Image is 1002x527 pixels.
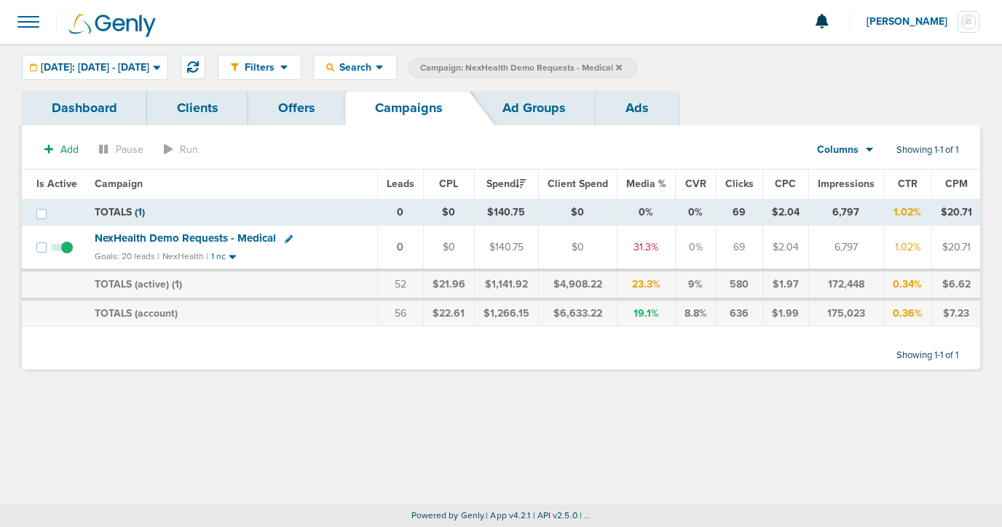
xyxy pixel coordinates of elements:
td: $20.71 [931,199,981,226]
td: $1,141.92 [474,270,538,299]
td: 19.1% [617,299,675,327]
td: 31.3% [617,226,675,270]
a: Campaigns [345,91,473,125]
span: Media % [626,178,666,190]
td: 23.3% [617,270,675,299]
td: 172,448 [808,270,883,299]
a: Ads [596,91,679,125]
span: CPM [945,178,968,190]
span: Showing 1-1 of 1 [896,144,958,156]
td: TOTALS (account) [86,299,377,327]
td: $140.75 [474,199,538,226]
span: Client Spend [548,178,608,190]
td: $2.04 [762,199,808,226]
span: Clicks [725,178,754,190]
td: 0 [377,199,423,226]
td: 636 [716,299,762,327]
td: 6,797 [808,199,883,226]
span: | ... [580,510,591,520]
td: $1.97 [762,270,808,299]
td: 175,023 [808,299,883,327]
td: $21.96 [423,270,474,299]
td: $2.04 [762,226,808,270]
td: 0% [617,199,675,226]
a: Ad Groups [473,91,596,125]
td: $4,908.22 [538,270,617,299]
span: Campaign: NexHealth Demo Requests - Medical [420,62,622,74]
td: $1.99 [762,299,808,327]
span: Add [60,143,79,156]
td: 1.02% [883,199,931,226]
td: TOTALS (active) ( ) [86,270,377,299]
td: $140.75 [474,226,538,270]
td: 0% [675,226,716,270]
span: Leads [387,178,414,190]
span: Search [334,61,376,74]
span: NexHealth Demo Requests - Medical [95,231,276,245]
td: $0 [423,199,474,226]
span: 1 [175,278,179,290]
span: [DATE]: [DATE] - [DATE] [41,63,149,73]
td: 6,797 [808,226,883,270]
td: $20.71 [931,226,981,270]
button: Add [36,139,87,160]
img: Genly [69,14,156,37]
td: 56 [377,299,423,327]
span: Filters [239,61,280,74]
td: 9% [675,270,716,299]
span: | App v4.2.1 [486,510,530,520]
small: 1 nc [211,251,226,262]
span: [PERSON_NAME] [867,17,958,27]
span: CPC [775,178,796,190]
span: Is Active [36,178,77,190]
a: 0 [397,241,403,253]
td: $6,633.22 [538,299,617,327]
td: $0 [538,226,617,270]
span: Campaign [95,178,143,190]
a: Clients [147,91,248,125]
td: 0.36% [883,299,931,327]
span: 1 [138,206,142,218]
td: 0.34% [883,270,931,299]
span: Columns [817,143,859,157]
td: 8.8% [675,299,716,327]
td: 69 [716,226,762,270]
td: $22.61 [423,299,474,327]
td: $6.62 [931,270,981,299]
span: | API v2.5.0 [533,510,577,520]
span: CVR [685,178,706,190]
td: 69 [716,199,762,226]
small: Goals: 20 leads | [95,251,159,262]
td: $7.23 [931,299,981,327]
span: Showing 1-1 of 1 [896,349,958,362]
span: Impressions [818,178,875,190]
td: $0 [538,199,617,226]
td: 580 [716,270,762,299]
td: 1.02% [883,226,931,270]
td: 0% [675,199,716,226]
span: CPL [439,178,458,190]
td: $0 [423,226,474,270]
small: NexHealth | [162,251,208,261]
td: $1,266.15 [474,299,538,327]
a: Offers [248,91,345,125]
a: Dashboard [22,91,147,125]
span: CTR [898,178,918,190]
span: Spend [486,178,526,190]
td: TOTALS ( ) [86,199,377,226]
td: 52 [377,270,423,299]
